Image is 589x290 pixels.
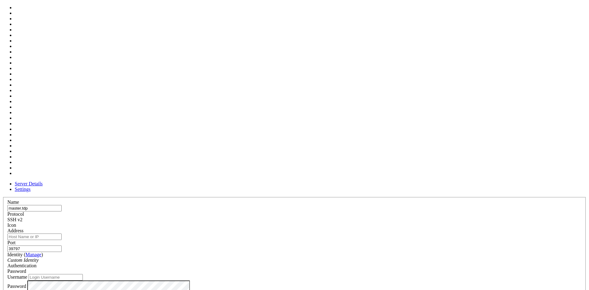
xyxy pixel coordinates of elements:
input: Port Number [7,246,62,252]
label: Icon [7,222,16,228]
label: Authentication [7,263,37,268]
span: Password [7,269,26,274]
label: Name [7,199,19,205]
label: Protocol [7,211,24,217]
a: Server Details [15,181,43,186]
label: Username [7,274,27,280]
label: Address [7,228,23,233]
div: Custom Identity [7,257,582,263]
span: SSH v2 [7,217,22,222]
input: Server Name [7,205,62,211]
label: Identity [7,252,43,257]
span: ( ) [24,252,43,257]
div: SSH v2 [7,217,582,222]
a: Settings [15,187,31,192]
input: Host Name or IP [7,234,62,240]
label: Password [7,283,26,288]
div: Password [7,269,582,274]
label: Port [7,240,16,245]
input: Login Username [29,274,83,280]
i: Custom Identity [7,257,39,263]
a: Manage [25,252,41,257]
